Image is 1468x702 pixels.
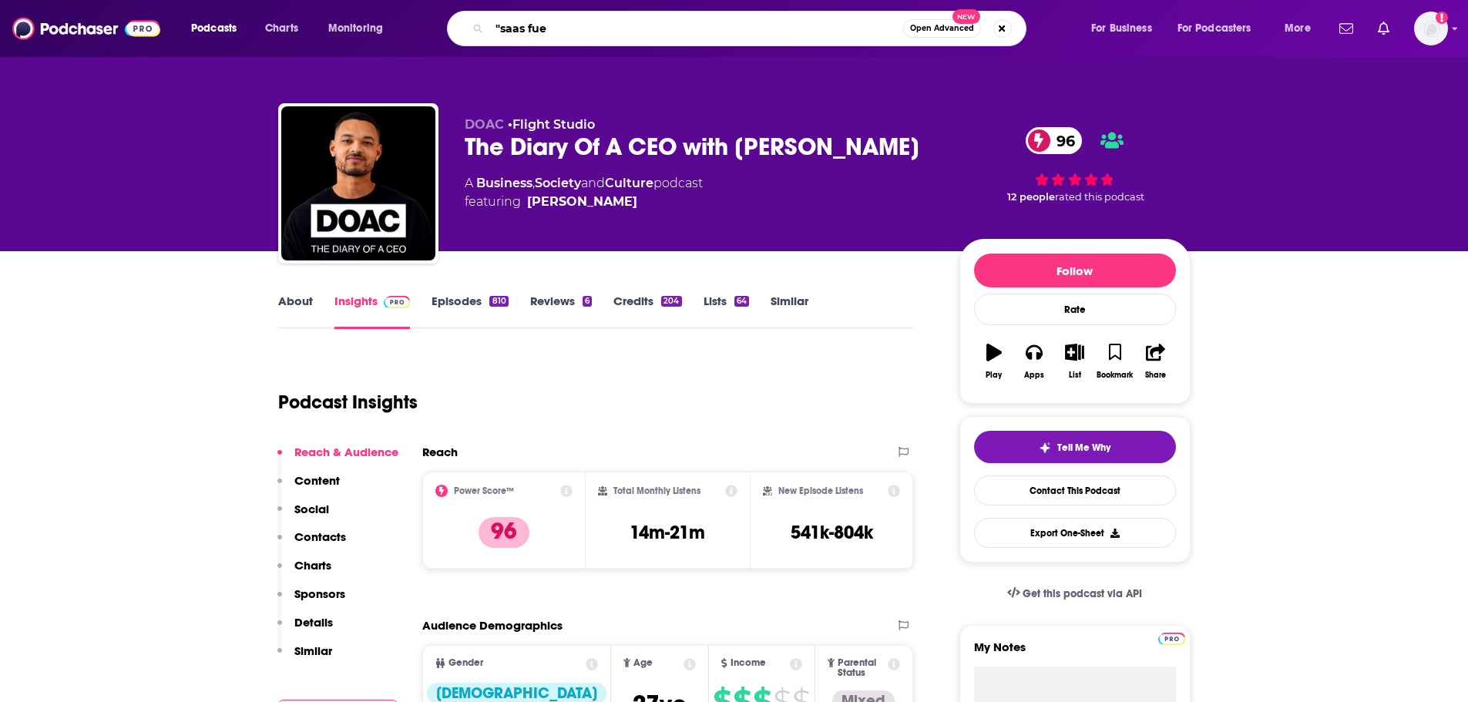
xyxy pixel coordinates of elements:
[974,518,1176,548] button: Export One-Sheet
[1177,18,1251,39] span: For Podcasters
[334,294,411,329] a: InsightsPodchaser Pro
[489,296,508,307] div: 810
[317,16,403,41] button: open menu
[1135,334,1175,389] button: Share
[1041,127,1083,154] span: 96
[265,18,298,39] span: Charts
[778,485,863,496] h2: New Episode Listens
[328,18,383,39] span: Monitoring
[294,473,340,488] p: Content
[277,558,331,586] button: Charts
[12,14,160,43] img: Podchaser - Follow, Share and Rate Podcasts
[1023,587,1142,600] span: Get this podcast via API
[903,19,981,38] button: Open AdvancedNew
[422,445,458,459] h2: Reach
[277,615,333,643] button: Details
[910,25,974,32] span: Open Advanced
[1054,334,1094,389] button: List
[278,294,313,329] a: About
[281,106,435,260] img: The Diary Of A CEO with Steven Bartlett
[952,9,980,24] span: New
[277,529,346,558] button: Contacts
[771,294,808,329] a: Similar
[633,658,653,668] span: Age
[1372,15,1396,42] a: Show notifications dropdown
[1014,334,1054,389] button: Apps
[508,117,595,132] span: •
[1095,334,1135,389] button: Bookmark
[974,254,1176,287] button: Follow
[630,521,705,544] h3: 14m-21m
[974,640,1176,667] label: My Notes
[277,473,340,502] button: Content
[704,294,749,329] a: Lists64
[1026,127,1083,154] a: 96
[527,193,637,211] a: Steven Bartlett
[465,174,703,211] div: A podcast
[462,11,1041,46] div: Search podcasts, credits, & more...
[959,117,1191,213] div: 96 12 peoplerated this podcast
[1024,371,1044,380] div: Apps
[1414,12,1448,45] button: Show profile menu
[1333,15,1359,42] a: Show notifications dropdown
[294,558,331,573] p: Charts
[1285,18,1311,39] span: More
[277,445,398,473] button: Reach & Audience
[294,615,333,630] p: Details
[661,296,681,307] div: 204
[1158,630,1185,645] a: Pro website
[986,371,1002,380] div: Play
[277,643,332,672] button: Similar
[1145,371,1166,380] div: Share
[838,658,885,678] span: Parental Status
[613,294,681,329] a: Credits204
[791,521,873,544] h3: 541k-804k
[530,294,592,329] a: Reviews6
[1055,191,1144,203] span: rated this podcast
[191,18,237,39] span: Podcasts
[974,475,1176,506] a: Contact This Podcast
[1274,16,1330,41] button: open menu
[1158,633,1185,645] img: Podchaser Pro
[734,296,749,307] div: 64
[1080,16,1171,41] button: open menu
[294,586,345,601] p: Sponsors
[454,485,514,496] h2: Power Score™
[476,176,532,190] a: Business
[294,529,346,544] p: Contacts
[974,334,1014,389] button: Play
[422,618,563,633] h2: Audience Demographics
[278,391,418,414] h1: Podcast Insights
[535,176,581,190] a: Society
[532,176,535,190] span: ,
[1414,12,1448,45] img: User Profile
[1167,16,1274,41] button: open menu
[489,16,903,41] input: Search podcasts, credits, & more...
[432,294,508,329] a: Episodes810
[384,296,411,308] img: Podchaser Pro
[974,294,1176,325] div: Rate
[974,431,1176,463] button: tell me why sparkleTell Me Why
[1069,371,1081,380] div: List
[613,485,700,496] h2: Total Monthly Listens
[277,586,345,615] button: Sponsors
[581,176,605,190] span: and
[294,643,332,658] p: Similar
[255,16,307,41] a: Charts
[180,16,257,41] button: open menu
[1097,371,1133,380] div: Bookmark
[605,176,653,190] a: Culture
[479,517,529,548] p: 96
[1414,12,1448,45] span: Logged in as rgertner
[995,575,1155,613] a: Get this podcast via API
[1007,191,1055,203] span: 12 people
[294,502,329,516] p: Social
[448,658,483,668] span: Gender
[294,445,398,459] p: Reach & Audience
[1057,442,1110,454] span: Tell Me Why
[465,117,504,132] span: DOAC
[1039,442,1051,454] img: tell me why sparkle
[1436,12,1448,24] svg: Add a profile image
